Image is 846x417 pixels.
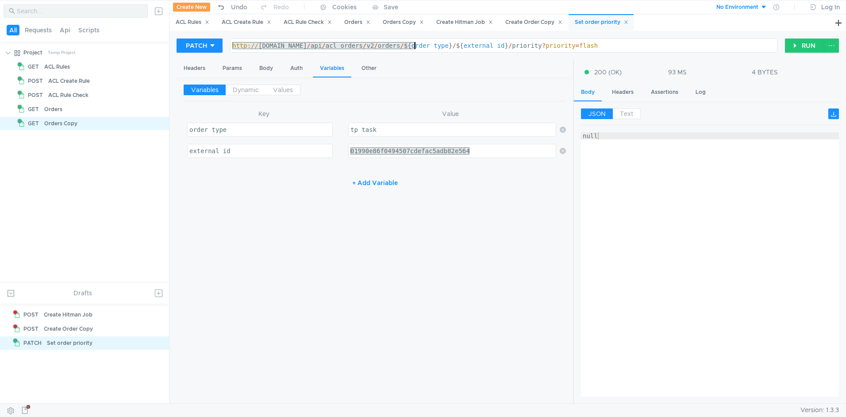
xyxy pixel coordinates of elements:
span: 200 (OK) [594,67,622,77]
span: Values [273,86,293,94]
div: Cookies [332,2,357,12]
div: ACL Rule Check [48,89,88,102]
div: Auth [283,60,310,77]
div: ACL Rule Check [284,18,332,27]
div: Set order priority [575,18,628,27]
span: GET [28,103,39,116]
div: Variables [313,60,351,77]
span: Text [620,110,633,118]
button: Redo [254,0,295,14]
div: Project [23,46,42,59]
div: Create Hitman Job [436,18,493,27]
div: 4 BYTES [752,68,778,76]
button: All [7,25,19,35]
th: Key [184,108,344,119]
div: Headers [605,84,641,100]
div: Body [252,60,280,77]
span: POST [23,322,38,336]
div: Drafts [73,288,92,298]
div: Create Order Copy [505,18,562,27]
div: Orders Copy [44,117,77,130]
div: Assertions [644,84,685,100]
div: Create Order Copy [44,322,93,336]
span: POST [23,308,38,321]
div: ACL Create Rule [48,74,90,88]
div: ACL Rules [176,18,209,27]
div: Log [688,84,713,100]
div: No Environment [716,3,758,12]
div: Headers [177,60,212,77]
button: RUN [785,39,824,53]
span: GET [28,60,39,73]
button: Undo [210,0,254,14]
button: Api [57,25,73,35]
div: PATCH [186,41,207,50]
div: Orders Copy [383,18,424,27]
div: ACL Create Rule [222,18,271,27]
span: Dynamic [233,86,259,94]
span: JSON [588,110,606,118]
div: Params [215,60,249,77]
button: Requests [22,25,54,35]
div: Orders [44,103,62,116]
span: GET [28,117,39,130]
div: Body [574,84,602,101]
button: PATCH [177,39,223,53]
div: Orders [344,18,370,27]
span: Version: 1.3.3 [800,404,839,417]
div: Temp Project [48,46,76,59]
div: ACL Rules [44,60,70,73]
button: Scripts [76,25,102,35]
div: Other [354,60,384,77]
span: POST [28,89,43,102]
span: PATCH [23,336,42,350]
span: Variables [191,86,219,94]
input: Search... [17,6,142,16]
div: Log In [821,2,840,12]
button: + Add Variable [345,176,405,190]
span: POST [28,74,43,88]
div: Redo [273,2,289,12]
div: Set order priority [47,336,92,350]
div: 93 MS [668,68,687,76]
th: Value [345,108,557,119]
button: Create New [173,3,210,12]
div: Undo [231,2,247,12]
div: Create Hitman Job [44,308,92,321]
div: Save [384,4,398,10]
